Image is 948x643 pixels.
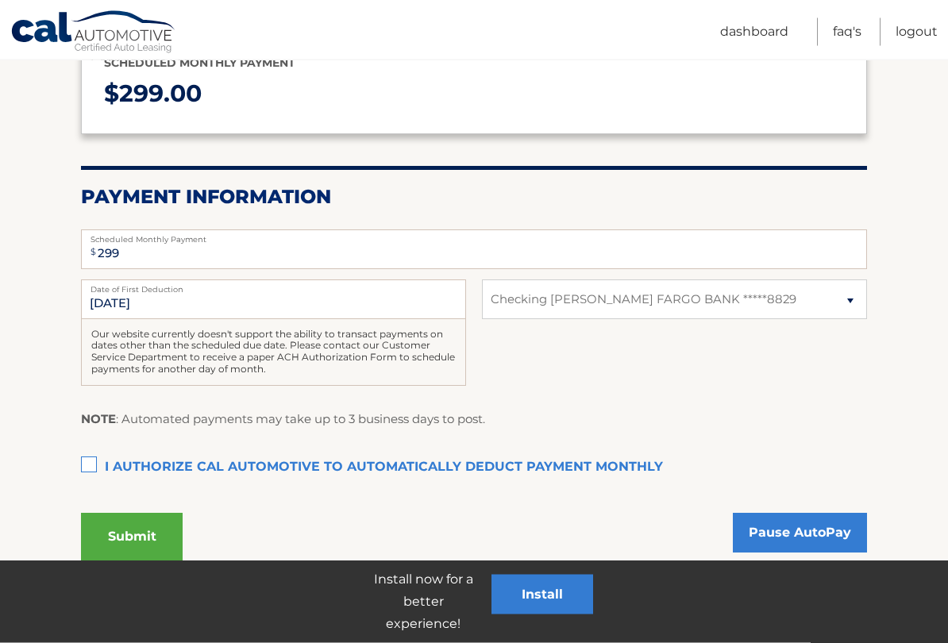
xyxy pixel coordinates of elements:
h2: Payment Information [81,186,867,210]
label: Scheduled Monthly Payment [81,230,867,243]
label: I authorize cal automotive to automatically deduct payment monthly [81,452,867,484]
p: : Automated payments may take up to 3 business days to post. [81,410,485,430]
p: Scheduled monthly payment [104,54,844,74]
label: Date of First Deduction [81,280,466,293]
a: Dashboard [720,18,788,46]
a: Cal Automotive [10,10,177,56]
p: $ [104,74,844,116]
a: Logout [896,18,938,46]
a: Pause AutoPay [733,514,867,553]
span: 299.00 [119,79,202,109]
span: $ [86,235,101,271]
div: Our website currently doesn't support the ability to transact payments on dates other than the sc... [81,320,466,387]
a: FAQ's [833,18,861,46]
strong: NOTE [81,412,116,427]
button: Submit [81,514,183,561]
button: Install [491,575,593,614]
input: Payment Date [81,280,466,320]
p: Install now for a better experience! [355,568,491,635]
input: Payment Amount [81,230,867,270]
